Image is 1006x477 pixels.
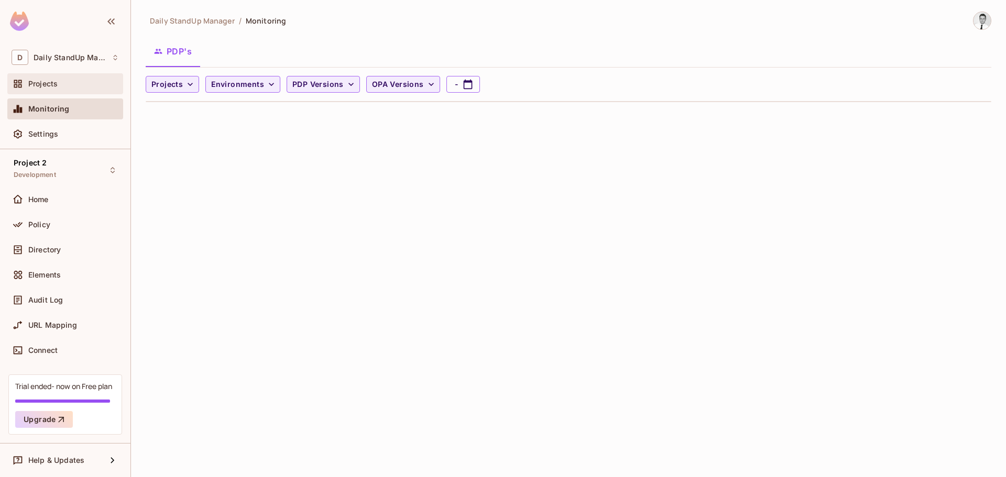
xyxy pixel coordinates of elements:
span: Projects [151,78,183,91]
li: / [239,16,242,26]
span: Help & Updates [28,456,84,464]
span: Connect [28,346,58,354]
button: - [446,76,480,93]
img: Goran Jovanovic [974,12,991,29]
button: PDP's [146,38,200,64]
span: Monitoring [28,105,70,113]
button: PDP Versions [287,76,360,93]
button: OPA Versions [366,76,440,93]
span: D [12,50,28,65]
span: the active workspace [150,16,235,26]
span: Projects [28,80,58,88]
span: Directory [28,246,61,254]
span: Workspace: Daily StandUp Manager [34,53,106,62]
span: Monitoring [246,16,286,26]
span: URL Mapping [28,321,77,329]
span: Project 2 [14,159,47,167]
span: Elements [28,271,61,279]
button: Environments [205,76,280,93]
div: Trial ended- now on Free plan [15,381,112,391]
span: Audit Log [28,296,63,304]
button: Projects [146,76,199,93]
span: Home [28,195,49,204]
span: Environments [211,78,264,91]
span: Settings [28,130,58,138]
span: PDP Versions [292,78,344,91]
button: Upgrade [15,411,73,428]
span: Policy [28,220,50,229]
img: SReyMgAAAABJRU5ErkJggg== [10,12,29,31]
span: Development [14,171,56,179]
span: OPA Versions [372,78,424,91]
